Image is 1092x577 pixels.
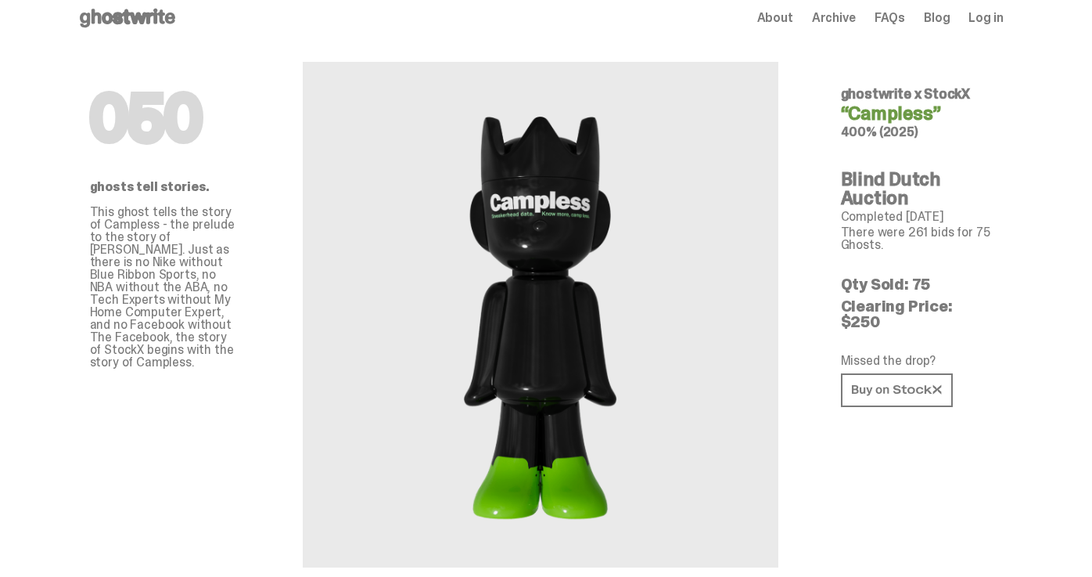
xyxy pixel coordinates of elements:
a: FAQs [875,12,905,24]
h4: “Campless” [841,104,991,123]
p: Clearing Price: $250 [841,298,991,330]
h1: 050 [90,87,240,150]
span: 400% (2025) [841,124,918,140]
p: This ghost tells the story of Campless - the prelude to the story of [PERSON_NAME]. Just as there... [90,206,240,369]
p: Missed the drop? [841,355,991,367]
span: ghostwrite x StockX [841,85,971,103]
p: ghosts tell stories. [90,181,240,193]
img: StockX&ldquo;Campless&rdquo; [447,99,634,530]
p: Qty Sold: 75 [841,276,991,292]
p: There were 261 bids for 75 Ghosts. [841,226,991,251]
h4: Blind Dutch Auction [841,170,991,207]
a: Archive [812,12,856,24]
a: Blog [924,12,950,24]
a: About [757,12,793,24]
p: Completed [DATE] [841,211,991,223]
a: Log in [968,12,1003,24]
